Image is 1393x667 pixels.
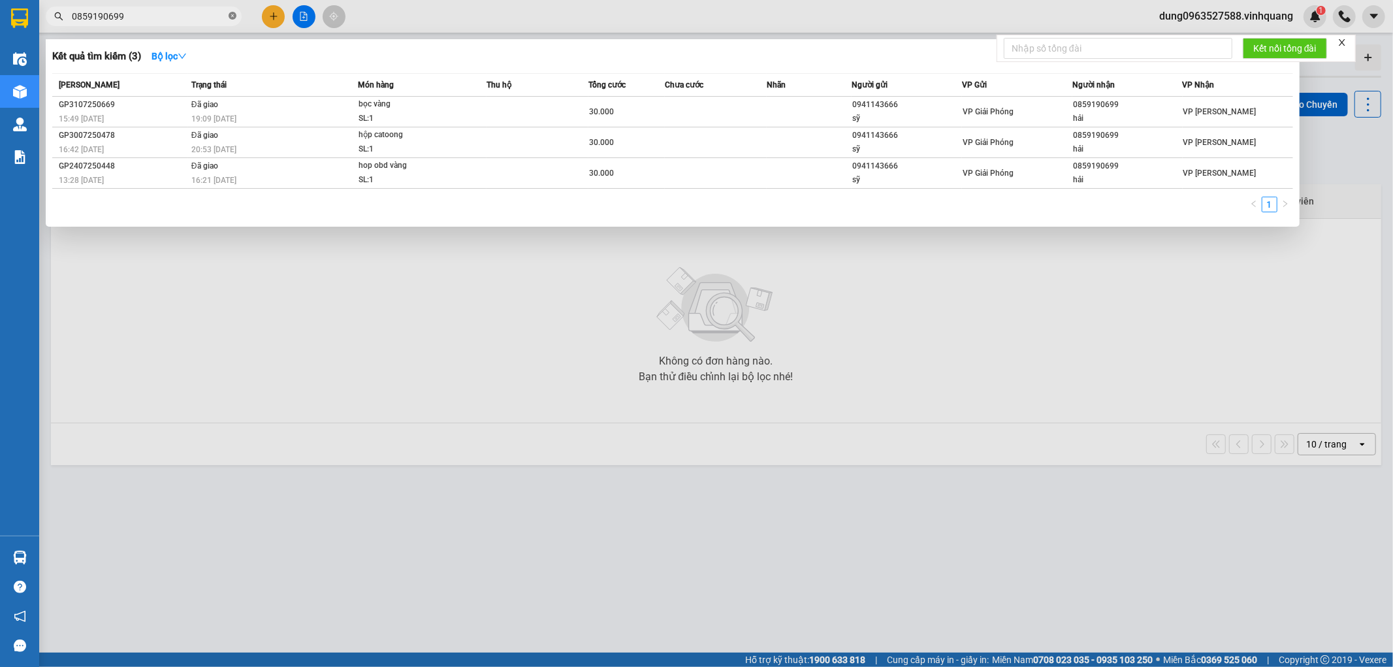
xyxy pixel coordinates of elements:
strong: Bộ lọc [152,51,187,61]
span: Kết nối tổng đài [1253,41,1317,56]
span: VP Nhận [1183,80,1215,89]
span: 30.000 [589,169,614,178]
span: VP [PERSON_NAME] [1183,107,1257,116]
span: 16:42 [DATE] [59,145,104,154]
span: Đã giao [191,100,218,109]
img: warehouse-icon [13,52,27,66]
span: Chưa cước [665,80,703,89]
span: left [1250,200,1258,208]
button: Bộ lọcdown [141,46,197,67]
li: Previous Page [1246,197,1262,212]
span: notification [14,610,26,623]
div: hải [1073,173,1182,187]
span: close [1337,38,1347,47]
div: sỹ [852,142,961,156]
div: 0859190699 [1073,159,1182,173]
span: VP [PERSON_NAME] [1183,138,1257,147]
span: Đã giao [191,131,218,140]
div: 0859190699 [1073,129,1182,142]
span: right [1281,200,1289,208]
div: GP3007250478 [59,129,187,142]
button: Kết nối tổng đài [1243,38,1327,59]
img: warehouse-icon [13,85,27,99]
span: 20:53 [DATE] [191,145,236,154]
h3: Kết quả tìm kiếm ( 3 ) [52,50,141,63]
span: Trạng thái [191,80,227,89]
li: Next Page [1277,197,1293,212]
div: GP3107250669 [59,98,187,112]
span: 19:09 [DATE] [191,114,236,123]
span: close-circle [229,10,236,23]
div: sỹ [852,112,961,125]
span: 30.000 [589,138,614,147]
input: Tìm tên, số ĐT hoặc mã đơn [72,9,226,24]
span: VP Gửi [962,80,987,89]
span: Thu hộ [487,80,511,89]
img: solution-icon [13,150,27,164]
a: 1 [1262,197,1277,212]
span: Đã giao [191,161,218,171]
div: 0941143666 [852,159,961,173]
span: [PERSON_NAME] [59,80,120,89]
span: 15:49 [DATE] [59,114,104,123]
div: GP2407250448 [59,159,187,173]
input: Nhập số tổng đài [1004,38,1232,59]
li: 1 [1262,197,1277,212]
div: sỹ [852,173,961,187]
div: SL: 1 [359,173,456,187]
span: Nhãn [767,80,786,89]
button: right [1277,197,1293,212]
span: Người nhận [1072,80,1115,89]
span: Người gửi [852,80,888,89]
span: VP Giải Phóng [963,169,1014,178]
span: down [178,52,187,61]
div: 0941143666 [852,129,961,142]
span: close-circle [229,12,236,20]
span: message [14,640,26,652]
div: 0941143666 [852,98,961,112]
img: logo-vxr [11,8,28,28]
span: question-circle [14,581,26,593]
span: VP Giải Phóng [963,138,1014,147]
div: bọc vàng [359,97,456,112]
div: hải [1073,142,1182,156]
div: SL: 1 [359,112,456,126]
div: hộp catoong [359,128,456,142]
div: hop obd vàng [359,159,456,173]
span: search [54,12,63,21]
span: Món hàng [358,80,394,89]
button: left [1246,197,1262,212]
span: VP [PERSON_NAME] [1183,169,1257,178]
span: Tổng cước [588,80,626,89]
span: VP Giải Phóng [963,107,1014,116]
div: SL: 1 [359,142,456,157]
img: warehouse-icon [13,118,27,131]
span: 13:28 [DATE] [59,176,104,185]
img: warehouse-icon [13,551,27,564]
div: hải [1073,112,1182,125]
span: 16:21 [DATE] [191,176,236,185]
span: 30.000 [589,107,614,116]
div: 0859190699 [1073,98,1182,112]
